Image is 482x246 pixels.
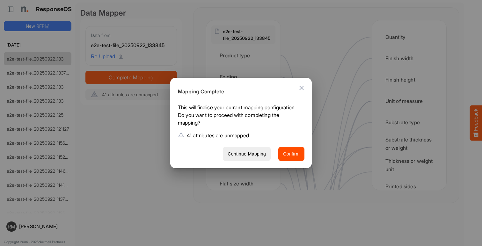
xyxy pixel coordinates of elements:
span: Continue Mapping [228,150,266,158]
p: 41 attributes are unmapped [187,132,249,139]
h6: Mapping Complete [178,88,299,96]
button: Continue Mapping [223,147,271,161]
p: This will finalise your current mapping configuration. Do you want to proceed with completing the... [178,104,299,129]
span: Confirm [283,150,300,158]
button: Confirm [278,147,304,161]
button: Close dialog [294,80,309,96]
